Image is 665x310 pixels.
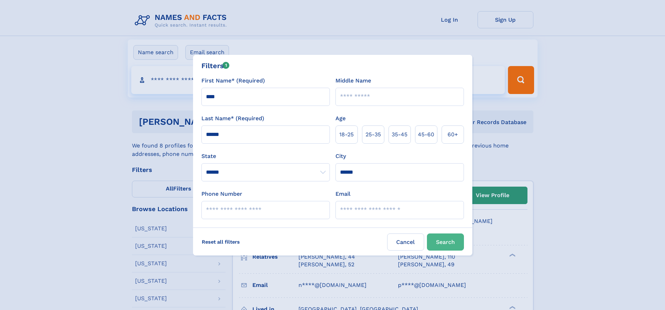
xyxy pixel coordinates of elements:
label: Email [335,190,350,198]
span: 60+ [448,130,458,139]
label: Phone Number [201,190,242,198]
label: Cancel [387,233,424,251]
div: Filters [201,60,230,71]
span: 45‑60 [418,130,434,139]
span: 35‑45 [392,130,407,139]
label: Middle Name [335,77,371,85]
label: Age [335,114,346,123]
label: First Name* (Required) [201,77,265,85]
button: Search [427,233,464,251]
label: Last Name* (Required) [201,114,264,123]
span: 18‑25 [339,130,354,139]
span: 25‑35 [365,130,381,139]
label: State [201,152,330,160]
label: Reset all filters [197,233,244,250]
label: City [335,152,346,160]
